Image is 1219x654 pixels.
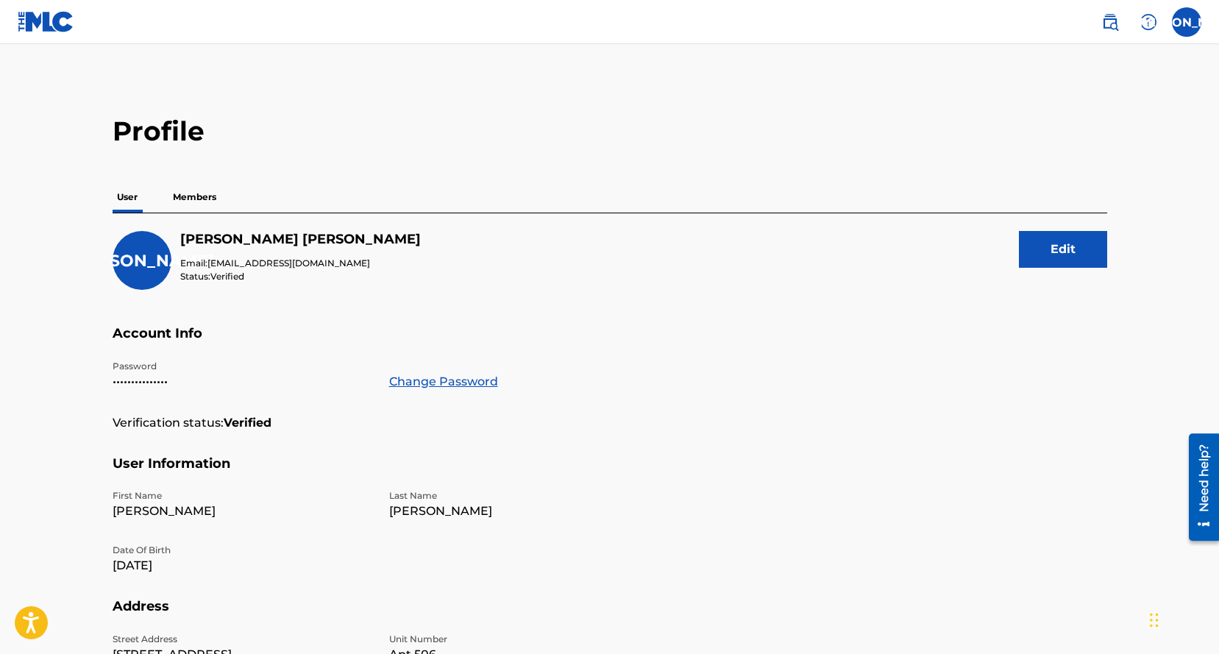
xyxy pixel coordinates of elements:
div: User Menu [1172,7,1201,37]
iframe: Chat Widget [1145,583,1219,654]
p: ••••••••••••••• [113,373,372,391]
p: [DATE] [113,557,372,575]
span: [EMAIL_ADDRESS][DOMAIN_NAME] [207,257,370,269]
a: Change Password [389,373,498,391]
p: First Name [113,489,372,502]
h2: Profile [113,115,1107,148]
button: Edit [1019,231,1107,268]
p: Unit Number [389,633,648,646]
h5: Account Info [113,325,1107,360]
a: Public Search [1095,7,1125,37]
p: [PERSON_NAME] [389,502,648,520]
iframe: Resource Center [1178,428,1219,547]
h5: User Information [113,455,1107,490]
p: Status: [180,270,421,283]
div: Drag [1150,598,1159,642]
p: [PERSON_NAME] [113,502,372,520]
p: Verification status: [113,414,224,432]
p: User [113,182,142,213]
img: search [1101,13,1119,31]
p: Date Of Birth [113,544,372,557]
p: Password [113,360,372,373]
h5: Address [113,598,1107,633]
p: Email: [180,257,421,270]
p: Last Name [389,489,648,502]
span: Verified [210,271,244,282]
p: Members [168,182,221,213]
h5: Jose Arce [180,231,421,248]
img: help [1140,13,1157,31]
span: [PERSON_NAME] [69,251,214,271]
p: Street Address [113,633,372,646]
img: MLC Logo [18,11,74,32]
strong: Verified [224,414,271,432]
div: Help [1134,7,1163,37]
